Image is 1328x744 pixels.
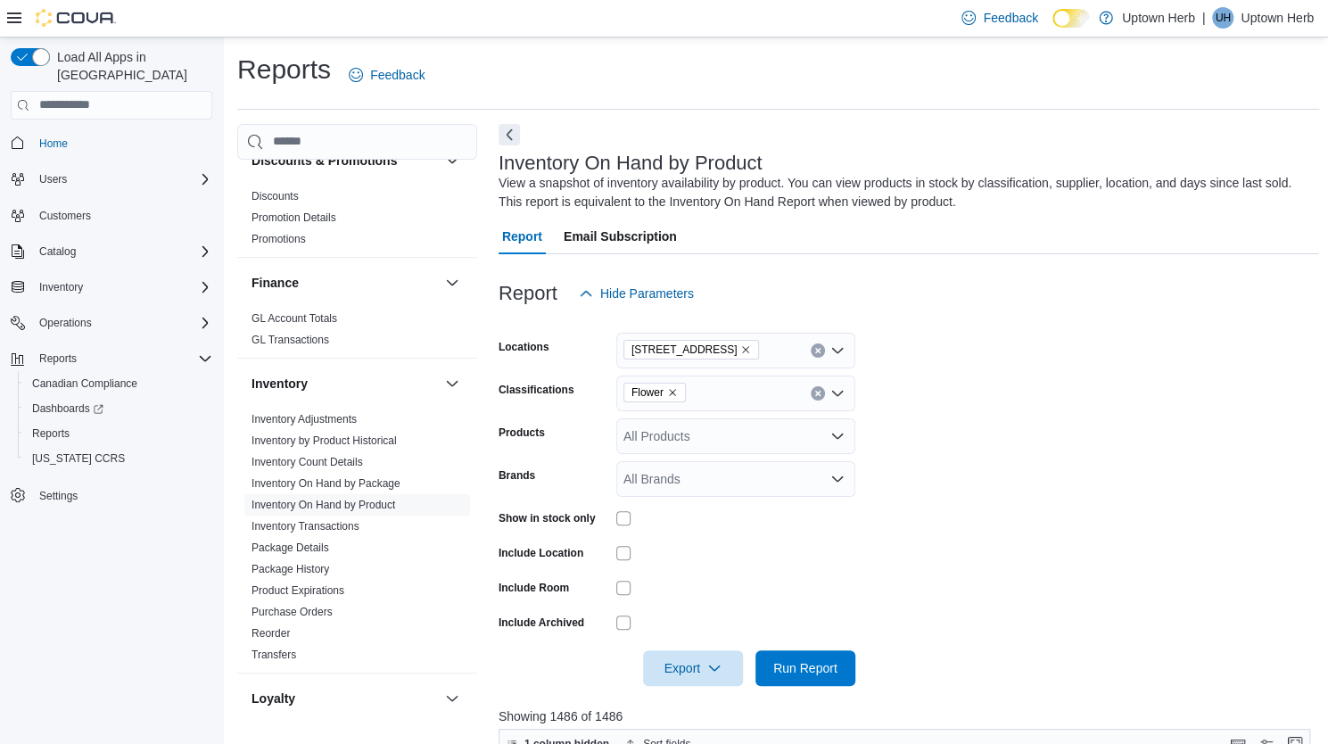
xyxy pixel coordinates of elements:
[237,52,331,87] h1: Reports
[39,244,76,259] span: Catalog
[252,189,299,203] span: Discounts
[252,476,400,491] span: Inventory On Hand by Package
[4,310,219,335] button: Operations
[39,136,68,151] span: Home
[252,211,336,224] a: Promotion Details
[441,373,463,394] button: Inventory
[252,562,329,576] span: Package History
[252,375,308,393] h3: Inventory
[499,283,557,304] h3: Report
[1052,28,1053,29] span: Dark Mode
[39,489,78,503] span: Settings
[370,66,425,84] span: Feedback
[252,232,306,246] span: Promotions
[654,650,732,686] span: Export
[252,519,359,533] span: Inventory Transactions
[32,277,212,298] span: Inventory
[32,348,84,369] button: Reports
[18,446,219,471] button: [US_STATE] CCRS
[36,9,116,27] img: Cova
[252,190,299,203] a: Discounts
[252,690,438,707] button: Loyalty
[773,659,837,677] span: Run Report
[32,169,74,190] button: Users
[252,274,299,292] h3: Finance
[252,499,395,511] a: Inventory On Hand by Product
[252,334,329,346] a: GL Transactions
[499,581,569,595] label: Include Room
[32,133,75,154] a: Home
[499,546,583,560] label: Include Location
[252,434,397,447] a: Inventory by Product Historical
[252,605,333,619] span: Purchase Orders
[252,627,290,640] a: Reorder
[499,707,1319,725] p: Showing 1486 of 1486
[18,371,219,396] button: Canadian Compliance
[39,351,77,366] span: Reports
[499,340,549,354] label: Locations
[32,312,212,334] span: Operations
[4,239,219,264] button: Catalog
[499,174,1310,211] div: View a snapshot of inventory availability by product. You can view products in stock by classific...
[4,275,219,300] button: Inventory
[830,343,845,358] button: Open list of options
[4,203,219,228] button: Customers
[830,472,845,486] button: Open list of options
[11,123,212,555] nav: Complex example
[32,312,99,334] button: Operations
[32,277,90,298] button: Inventory
[32,485,85,507] a: Settings
[32,241,212,262] span: Catalog
[25,448,132,469] a: [US_STATE] CCRS
[1202,7,1206,29] p: |
[50,48,212,84] span: Load All Apps in [GEOGRAPHIC_DATA]
[499,511,596,525] label: Show in stock only
[252,498,395,512] span: Inventory On Hand by Product
[32,205,98,227] a: Customers
[252,584,344,597] a: Product Expirations
[667,387,678,398] button: Remove Flower from selection in this group
[499,616,584,630] label: Include Archived
[25,398,111,419] a: Dashboards
[499,426,545,440] label: Products
[4,167,219,192] button: Users
[25,373,212,394] span: Canadian Compliance
[623,383,686,402] span: Flower
[499,153,763,174] h3: Inventory On Hand by Product
[499,468,535,483] label: Brands
[32,241,83,262] button: Catalog
[39,280,83,294] span: Inventory
[740,344,751,355] button: Remove 56 King St N., Waterloo from selection in this group
[252,413,357,426] a: Inventory Adjustments
[39,172,67,186] span: Users
[252,541,329,555] span: Package Details
[25,373,144,394] a: Canadian Compliance
[32,132,212,154] span: Home
[252,455,363,469] span: Inventory Count Details
[830,429,845,443] button: Open list of options
[252,626,290,641] span: Reorder
[252,211,336,225] span: Promotion Details
[441,688,463,709] button: Loyalty
[252,434,397,448] span: Inventory by Product Historical
[252,412,357,426] span: Inventory Adjustments
[32,376,137,391] span: Canadian Compliance
[252,583,344,598] span: Product Expirations
[631,341,738,359] span: [STREET_ADDRESS]
[252,690,295,707] h3: Loyalty
[252,274,438,292] button: Finance
[755,650,855,686] button: Run Report
[441,150,463,171] button: Discounts & Promotions
[39,316,92,330] span: Operations
[25,423,77,444] a: Reports
[811,386,825,401] button: Clear input
[252,563,329,575] a: Package History
[32,401,103,416] span: Dashboards
[830,386,845,401] button: Open list of options
[342,57,432,93] a: Feedback
[631,384,664,401] span: Flower
[25,448,212,469] span: Washington CCRS
[1212,7,1233,29] div: Uptown Herb
[1122,7,1195,29] p: Uptown Herb
[25,423,212,444] span: Reports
